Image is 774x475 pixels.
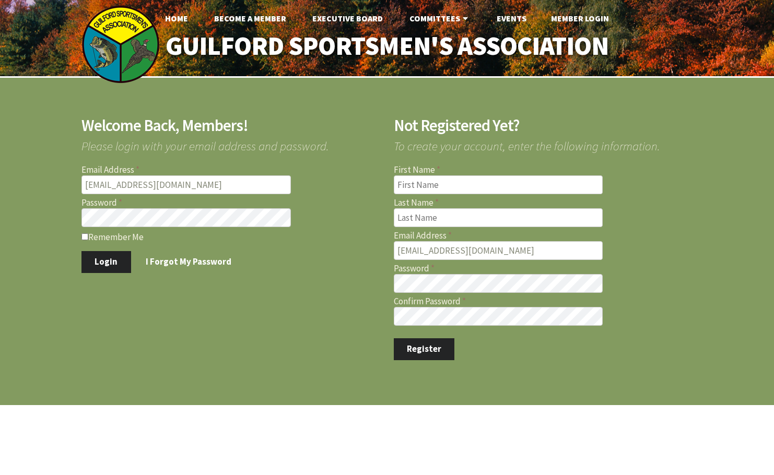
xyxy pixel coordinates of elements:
[81,251,131,273] button: Login
[394,297,693,306] label: Confirm Password
[144,24,631,68] a: Guilford Sportsmen's Association
[206,8,295,29] a: Become A Member
[81,5,160,84] img: logo_sm.png
[394,175,603,194] input: First Name
[394,264,693,273] label: Password
[543,8,617,29] a: Member Login
[304,8,391,29] a: Executive Board
[81,134,381,152] span: Please login with your email address and password.
[394,198,693,207] label: Last Name
[394,241,603,260] input: Email Address
[394,338,455,360] button: Register
[81,231,381,242] label: Remember Me
[81,175,291,194] input: Email Address
[157,8,196,29] a: Home
[394,208,603,227] input: Last Name
[81,233,88,240] input: Remember Me
[394,165,693,174] label: First Name
[133,251,245,273] a: I Forgot My Password
[81,117,381,134] h2: Welcome Back, Members!
[401,8,479,29] a: Committees
[394,134,693,152] span: To create your account, enter the following information.
[488,8,535,29] a: Events
[394,117,693,134] h2: Not Registered Yet?
[81,165,381,174] label: Email Address
[394,231,693,240] label: Email Address
[81,198,381,207] label: Password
